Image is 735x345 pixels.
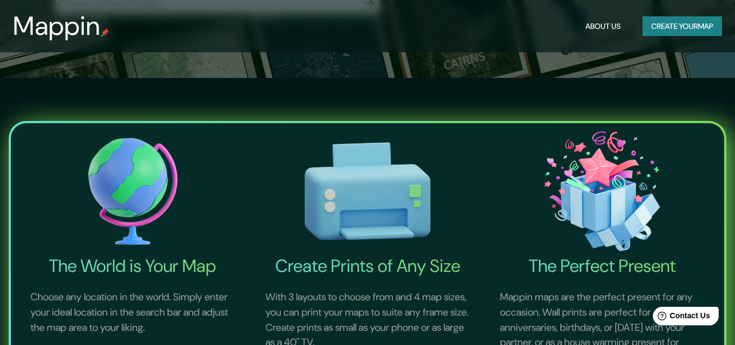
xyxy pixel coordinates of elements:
[252,128,483,255] img: Create Prints of Any Size-icon
[17,255,248,277] h4: The World is Your Map
[581,16,625,37] button: About Us
[638,302,723,333] iframe: Help widget launcher
[13,11,101,41] h3: Mappin
[487,128,718,255] img: The Perfect Present-icon
[101,28,109,37] img: mappin-pin
[487,255,718,277] h4: The Perfect Present
[643,16,722,37] button: Create yourmap
[252,255,483,277] h4: Create Prints of Any Size
[17,128,248,255] img: The World is Your Map-icon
